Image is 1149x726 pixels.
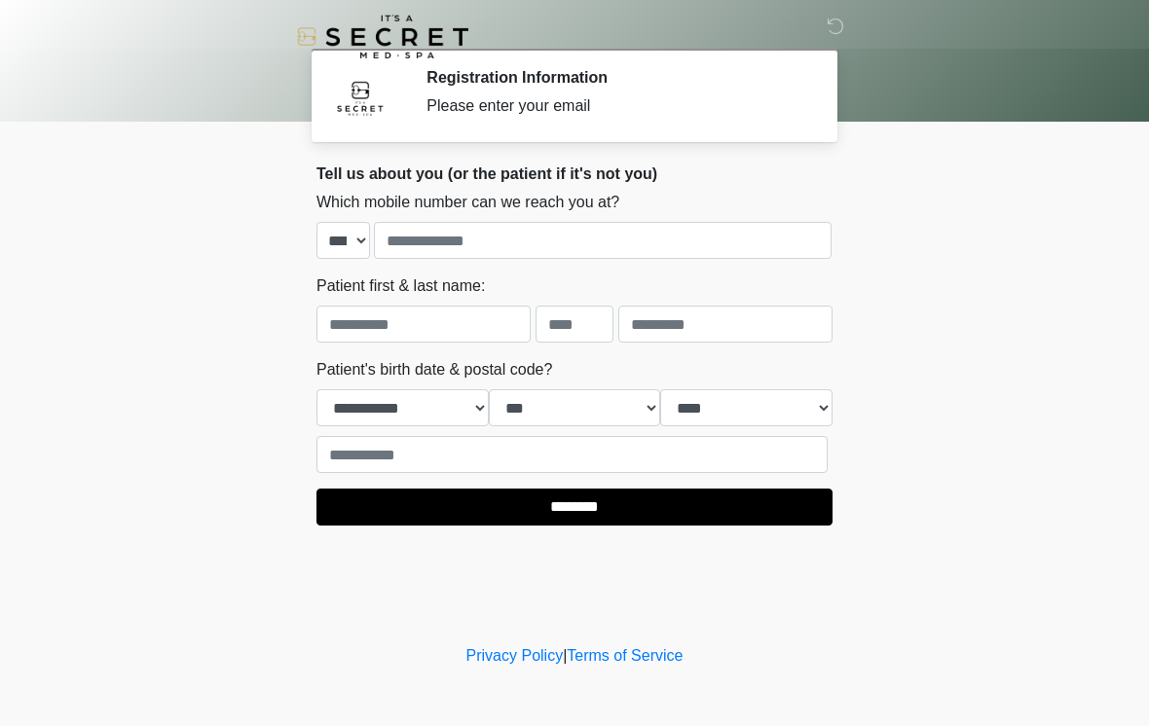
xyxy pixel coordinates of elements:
label: Which mobile number can we reach you at? [316,191,619,214]
div: Please enter your email [426,94,803,118]
a: | [563,647,567,664]
label: Patient first & last name: [316,274,485,298]
h2: Tell us about you (or the patient if it's not you) [316,164,833,183]
h2: Registration Information [426,68,803,87]
img: It's A Secret Med Spa Logo [297,15,468,58]
a: Terms of Service [567,647,683,664]
img: Agent Avatar [331,68,389,127]
a: Privacy Policy [466,647,564,664]
label: Patient's birth date & postal code? [316,358,552,381]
